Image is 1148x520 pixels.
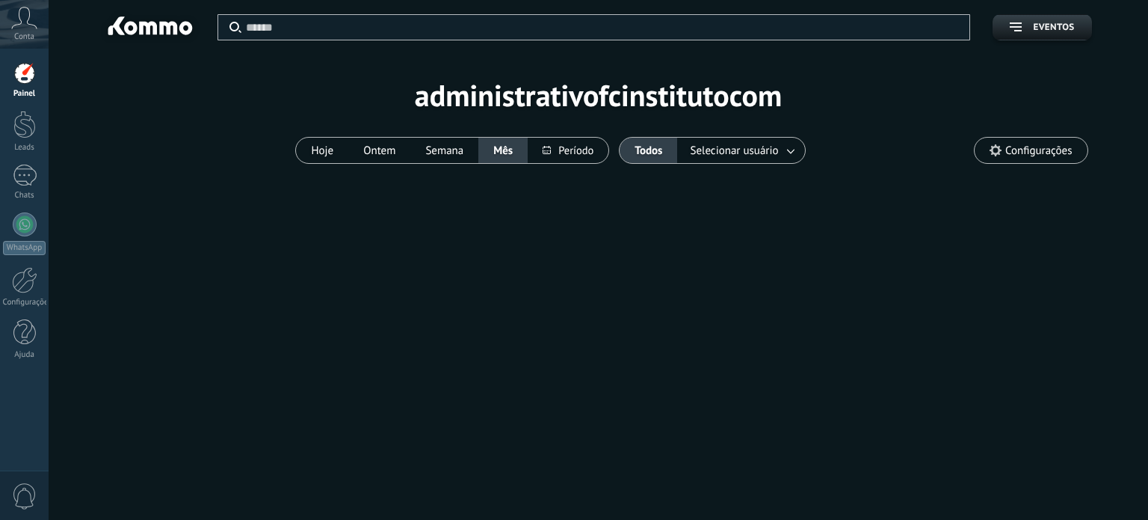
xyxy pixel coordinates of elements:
[348,138,410,163] button: Ontem
[687,141,781,161] span: Selecionar usuário
[1005,144,1072,157] span: Configurações
[3,143,46,153] div: Leads
[296,138,348,163] button: Hoje
[620,138,677,163] button: Todos
[3,350,46,360] div: Ajuda
[3,241,46,255] div: WhatsApp
[14,32,34,42] span: Conta
[677,138,804,163] button: Selecionar usuário
[3,191,46,201] div: Chats
[3,298,46,308] div: Configurações
[3,89,46,99] div: Painel
[478,138,528,163] button: Mês
[993,14,1091,40] button: Eventos
[410,138,478,163] button: Semana
[1033,22,1074,33] span: Eventos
